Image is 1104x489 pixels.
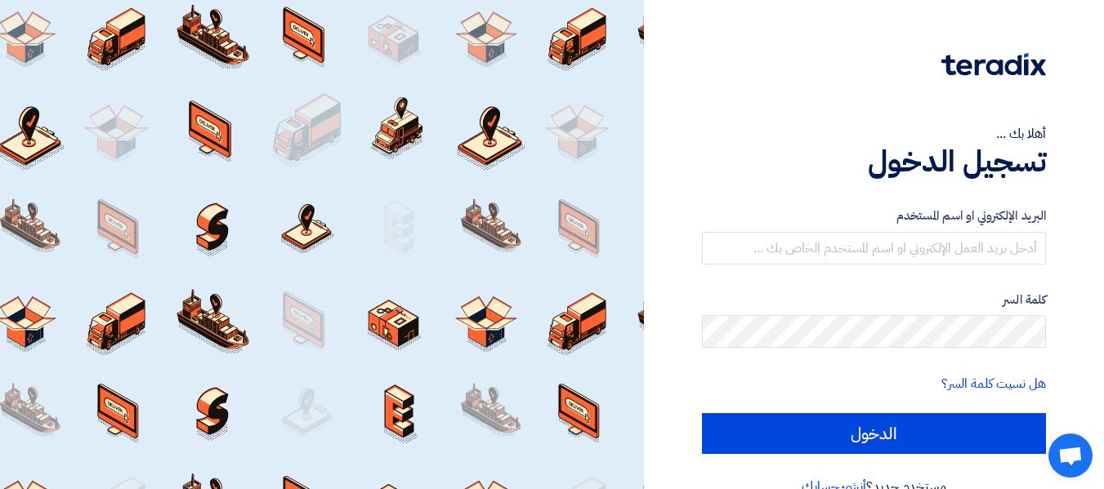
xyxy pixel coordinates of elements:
[941,53,1046,76] img: Teradix logo
[702,124,1046,144] div: أهلا بك ...
[702,207,1046,225] label: البريد الإلكتروني او اسم المستخدم
[941,374,1046,393] a: هل نسيت كلمة السر؟
[702,291,1046,309] label: كلمة السر
[702,144,1046,180] h1: تسجيل الدخول
[702,413,1046,454] input: الدخول
[1048,433,1093,478] div: Open chat
[702,232,1046,265] input: أدخل بريد العمل الإلكتروني او اسم المستخدم الخاص بك ...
